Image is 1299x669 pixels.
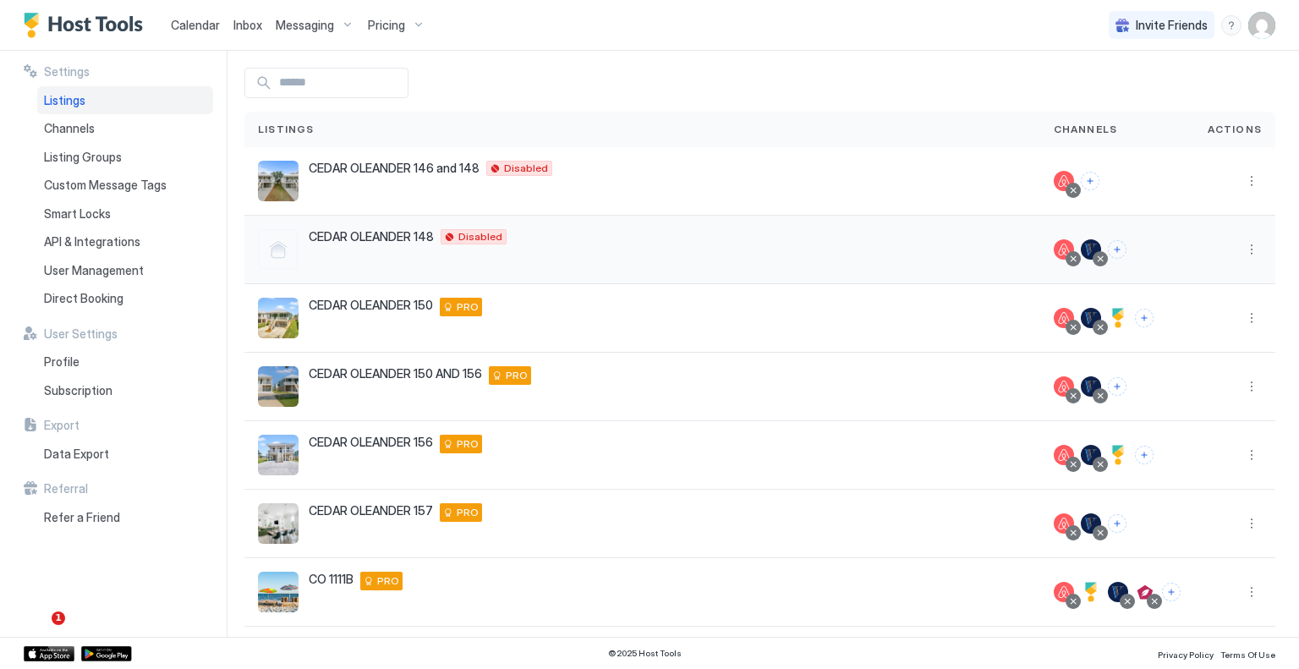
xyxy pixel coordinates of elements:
button: More options [1241,239,1262,260]
span: CEDAR OLEANDER 148 [309,229,434,244]
span: Listings [244,25,304,51]
span: 1 [52,611,65,625]
span: User Settings [44,326,118,342]
span: PRO [457,299,479,315]
span: CEDAR OLEANDER 150 AND 156 [309,366,482,381]
button: Connect channels [1108,514,1126,533]
span: Listings [44,93,85,108]
a: Listing Groups [37,143,213,172]
span: Pricing [368,18,405,33]
button: More options [1241,445,1262,465]
a: App Store [24,646,74,661]
a: API & Integrations [37,228,213,256]
span: © 2025 Host Tools [608,648,682,659]
a: Listings [37,86,213,115]
button: More options [1241,171,1262,191]
a: Terms Of Use [1220,644,1275,662]
span: Data Export [44,447,109,462]
span: CEDAR OLEANDER 150 [309,298,433,313]
a: Smart Locks [37,200,213,228]
span: PRO [506,368,528,383]
span: Calendar [171,18,220,32]
button: Connect channels [1081,172,1099,190]
div: listing image [258,366,299,407]
a: User Management [37,256,213,285]
a: Calendar [171,16,220,34]
span: Subscription [44,383,112,398]
button: Connect channels [1108,377,1126,396]
button: Connect channels [1135,309,1154,327]
a: Channels [37,114,213,143]
button: More options [1241,376,1262,397]
span: Channels [1054,122,1118,137]
span: Messaging [276,18,334,33]
iframe: Intercom live chat [17,611,58,652]
span: Listing Groups [44,150,122,165]
span: Profile [44,354,79,370]
span: CO 1111B [309,572,354,587]
span: Terms Of Use [1220,650,1275,660]
span: Custom Message Tags [44,178,167,193]
span: Invite Friends [1136,18,1208,33]
div: listing image [258,161,299,201]
button: Connect channels [1135,446,1154,464]
a: Custom Message Tags [37,171,213,200]
span: Settings [44,64,90,80]
div: menu [1221,15,1241,36]
button: More options [1241,308,1262,328]
span: Channels [44,121,95,136]
a: Google Play Store [81,646,132,661]
span: Privacy Policy [1158,650,1214,660]
div: listing image [258,435,299,475]
span: Smart Locks [44,206,111,222]
input: Input Field [272,69,408,97]
span: Refer a Friend [44,510,120,525]
button: Connect channels [1162,583,1181,601]
span: Export [44,418,79,433]
div: menu [1241,445,1262,465]
span: CEDAR OLEANDER 157 [309,503,433,518]
div: menu [1241,376,1262,397]
a: Direct Booking [37,284,213,313]
a: Privacy Policy [1158,644,1214,662]
a: Refer a Friend [37,503,213,532]
span: Inbox [233,18,262,32]
div: listing image [258,572,299,612]
span: Listings [258,122,315,137]
span: Direct Booking [44,291,123,306]
div: menu [1241,308,1262,328]
span: API & Integrations [44,234,140,250]
a: Subscription [37,376,213,405]
span: PRO [457,436,479,452]
div: listing image [258,298,299,338]
span: CEDAR OLEANDER 156 [309,435,433,450]
a: Inbox [233,16,262,34]
a: Host Tools Logo [24,13,151,38]
div: menu [1241,239,1262,260]
span: PRO [377,573,399,589]
button: Connect channels [1108,240,1126,259]
span: Actions [1208,122,1262,137]
div: menu [1241,171,1262,191]
div: menu [1241,582,1262,602]
span: PRO [457,505,479,520]
div: menu [1241,513,1262,534]
div: listing image [258,503,299,544]
div: User profile [1248,12,1275,39]
a: Data Export [37,440,213,469]
button: More options [1241,582,1262,602]
button: More options [1241,513,1262,534]
a: Profile [37,348,213,376]
span: CEDAR OLEANDER 146 and 148 [309,161,480,176]
span: Referral [44,481,88,496]
span: User Management [44,263,144,278]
